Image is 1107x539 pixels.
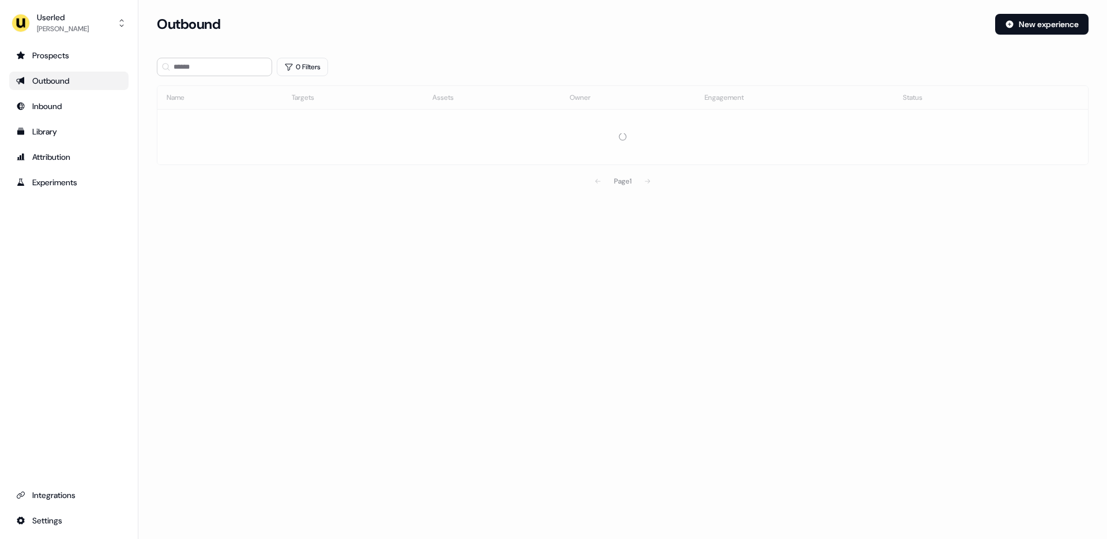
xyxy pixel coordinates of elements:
button: 0 Filters [277,58,328,76]
button: Userled[PERSON_NAME] [9,9,129,37]
div: Userled [37,12,89,23]
div: Inbound [16,100,122,112]
button: New experience [995,14,1089,35]
a: Go to integrations [9,486,129,504]
div: Outbound [16,75,122,87]
div: Prospects [16,50,122,61]
div: [PERSON_NAME] [37,23,89,35]
div: Library [16,126,122,137]
h3: Outbound [157,16,220,33]
a: Go to attribution [9,148,129,166]
a: Go to integrations [9,511,129,530]
a: Go to outbound experience [9,72,129,90]
div: Integrations [16,489,122,501]
a: Go to templates [9,122,129,141]
a: Go to prospects [9,46,129,65]
div: Settings [16,515,122,526]
div: Experiments [16,177,122,188]
a: Go to Inbound [9,97,129,115]
a: Go to experiments [9,173,129,192]
div: Attribution [16,151,122,163]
